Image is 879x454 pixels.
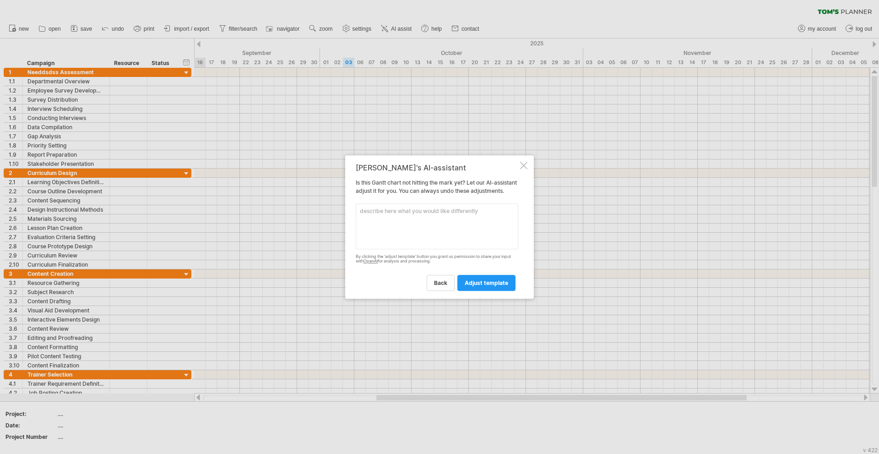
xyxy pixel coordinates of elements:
[364,259,378,264] a: OpenAI
[356,254,518,264] div: By clicking the 'adjust template' button you grant us permission to share your input with for ana...
[356,164,518,291] div: Is this Gantt chart not hitting the mark yet? Let our AI-assistant adjust it for you. You can alw...
[427,275,455,291] a: back
[457,275,515,291] a: adjust template
[356,164,518,172] div: [PERSON_NAME]'s AI-assistant
[465,279,508,286] span: adjust template
[434,279,447,286] span: back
